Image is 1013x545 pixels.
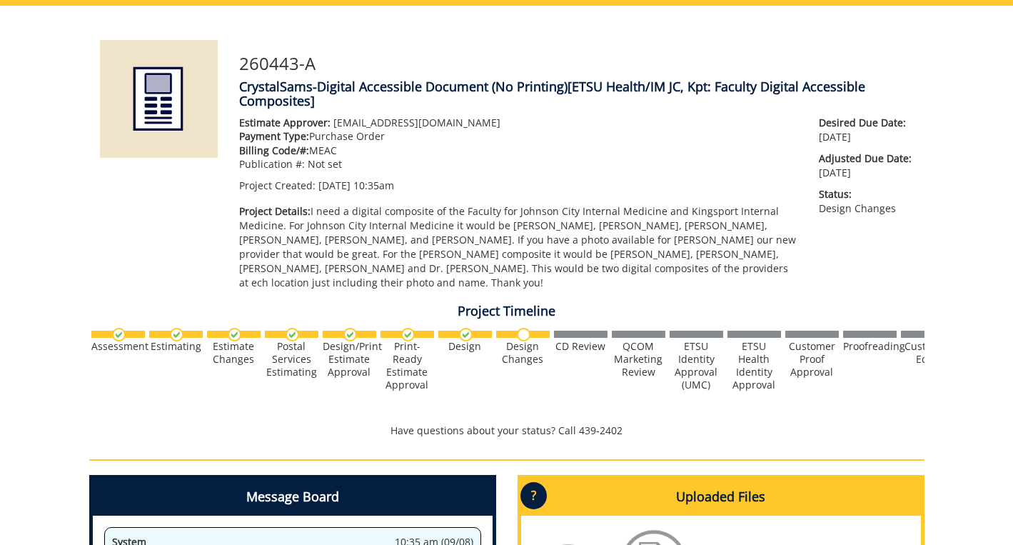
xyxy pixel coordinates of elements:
div: Proofreading [843,340,897,353]
span: Estimate Approver: [239,116,331,129]
div: QCOM Marketing Review [612,340,665,379]
h3: 260443-A [239,54,914,73]
img: checkmark [401,328,415,341]
div: Print-Ready Estimate Approval [380,340,434,391]
span: [DATE] 10:35am [318,179,394,192]
p: [DATE] [819,116,913,144]
p: [EMAIL_ADDRESS][DOMAIN_NAME] [239,116,798,130]
p: I need a digital composite of the Faculty for Johnson City Internal Medicine and Kingsport Intern... [239,204,798,290]
div: Postal Services Estimating [265,340,318,379]
p: Purchase Order [239,129,798,144]
span: [ETSU Health/IM JC, Kpt: Faculty Digital Accessible Composites] [239,78,865,109]
div: Customer Proof Approval [785,340,839,379]
h4: Message Board [93,479,493,516]
h4: Project Timeline [89,304,924,319]
img: Product featured image [100,40,218,158]
img: checkmark [343,328,357,341]
div: Design Changes [496,340,550,366]
h4: CrystalSams-Digital Accessible Document (No Printing) [239,80,914,109]
div: CD Review [554,340,608,353]
p: Have questions about your status? Call 439-2402 [89,424,924,438]
p: ? [520,482,547,509]
div: Estimate Changes [207,340,261,366]
span: Publication #: [239,157,305,171]
img: checkmark [228,328,241,341]
span: Status: [819,187,913,201]
span: Project Details: [239,204,311,218]
span: Billing Code/#: [239,144,309,157]
h4: Uploaded Files [521,479,921,516]
p: Design Changes [819,187,913,216]
div: Design/Print Estimate Approval [323,340,376,379]
p: MEAC [239,144,798,158]
p: [DATE] [819,151,913,180]
span: Project Created: [239,179,316,192]
img: checkmark [286,328,299,341]
span: Desired Due Date: [819,116,913,130]
span: Adjusted Due Date: [819,151,913,166]
span: Not set [308,157,342,171]
img: no [517,328,530,341]
div: Customer Edits [901,340,954,366]
span: Payment Type: [239,129,309,143]
div: ETSU Health Identity Approval [727,340,781,391]
div: Estimating [149,340,203,353]
img: checkmark [459,328,473,341]
img: checkmark [112,328,126,341]
div: Design [438,340,492,353]
img: checkmark [170,328,183,341]
div: Assessment [91,340,145,353]
div: ETSU Identity Approval (UMC) [670,340,723,391]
